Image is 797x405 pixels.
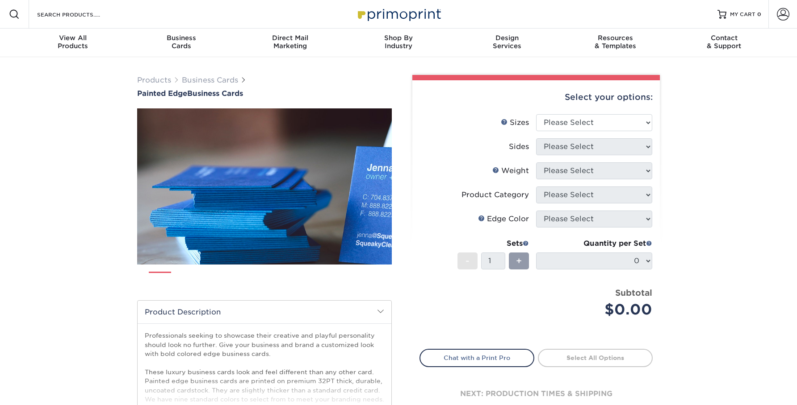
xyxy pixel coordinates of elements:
[501,117,529,128] div: Sizes
[670,29,778,57] a: Contact& Support
[298,268,321,290] img: Business Cards 06
[561,34,670,42] span: Resources
[36,9,123,20] input: SEARCH PRODUCTS.....
[730,11,755,18] span: MY CART
[138,301,391,323] h2: Product Description
[236,34,344,50] div: Marketing
[344,34,453,42] span: Shop By
[328,268,351,290] img: Business Cards 07
[236,34,344,42] span: Direct Mail
[137,89,392,98] a: Painted EdgeBusiness Cards
[127,34,236,50] div: Cards
[344,34,453,50] div: Industry
[478,214,529,224] div: Edge Color
[182,76,238,84] a: Business Cards
[239,268,261,290] img: Business Cards 04
[358,268,381,290] img: Business Cards 08
[466,254,470,268] span: -
[149,269,171,291] img: Business Cards 01
[461,190,529,200] div: Product Category
[615,288,652,298] strong: Subtotal
[543,299,652,320] div: $0.00
[492,165,529,176] div: Weight
[127,29,236,57] a: BusinessCards
[457,238,529,249] div: Sets
[561,29,670,57] a: Resources& Templates
[19,29,127,57] a: View AllProducts
[137,59,392,314] img: Painted Edge 01
[419,349,534,367] a: Chat with a Print Pro
[538,349,653,367] a: Select All Options
[536,238,652,249] div: Quantity per Set
[670,34,778,50] div: & Support
[137,89,187,98] span: Painted Edge
[516,254,522,268] span: +
[670,34,778,42] span: Contact
[268,268,291,290] img: Business Cards 05
[344,29,453,57] a: Shop ByIndustry
[561,34,670,50] div: & Templates
[354,4,443,24] img: Primoprint
[757,11,761,17] span: 0
[179,268,201,290] img: Business Cards 02
[19,34,127,42] span: View All
[453,34,561,42] span: Design
[137,76,171,84] a: Products
[127,34,236,42] span: Business
[236,29,344,57] a: Direct MailMarketing
[137,89,392,98] h1: Business Cards
[209,268,231,290] img: Business Cards 03
[19,34,127,50] div: Products
[509,141,529,152] div: Sides
[453,29,561,57] a: DesignServices
[419,80,653,114] div: Select your options:
[453,34,561,50] div: Services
